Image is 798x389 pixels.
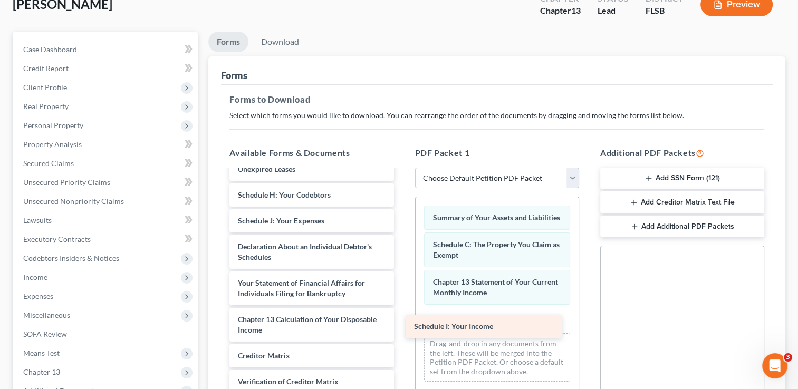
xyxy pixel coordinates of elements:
[23,102,69,111] span: Real Property
[23,159,74,168] span: Secured Claims
[15,211,198,230] a: Lawsuits
[23,329,67,338] span: SOFA Review
[229,110,764,121] p: Select which forms you would like to download. You can rearrange the order of the documents by dr...
[415,147,579,159] h5: PDF Packet 1
[15,154,198,173] a: Secured Claims
[238,190,331,199] span: Schedule H: Your Codebtors
[15,40,198,59] a: Case Dashboard
[23,45,77,54] span: Case Dashboard
[15,325,198,344] a: SOFA Review
[23,235,91,244] span: Executory Contracts
[238,315,377,334] span: Chapter 13 Calculation of Your Disposable Income
[571,5,581,15] span: 13
[600,168,764,190] button: Add SSN Form (121)
[15,135,198,154] a: Property Analysis
[600,147,764,159] h5: Additional PDF Packets
[238,216,324,225] span: Schedule J: Your Expenses
[23,273,47,281] span: Income
[15,230,198,249] a: Executory Contracts
[15,59,198,78] a: Credit Report
[15,173,198,192] a: Unsecured Priority Claims
[238,154,360,173] span: Schedule G: Executory Contracts and Unexpired Leases
[23,83,67,92] span: Client Profile
[762,353,787,378] iframe: Intercom live chat
[23,291,53,300] span: Expenses
[23,178,110,187] span: Unsecured Priority Claims
[208,32,248,52] a: Forms
[540,5,581,17] div: Chapter
[229,147,393,159] h5: Available Forms & Documents
[15,192,198,211] a: Unsecured Nonpriority Claims
[414,322,493,330] span: Schedule I: Your Income
[238,351,290,360] span: Creditor Matrix
[23,216,52,225] span: Lawsuits
[784,353,792,362] span: 3
[23,310,70,319] span: Miscellaneous
[23,348,60,357] span: Means Test
[600,216,764,238] button: Add Additional PDF Packets
[23,367,60,376] span: Chapter 13
[433,240,560,259] span: Schedule C: The Property You Claim as Exempt
[238,377,339,386] span: Verification of Creditor Matrix
[23,64,69,73] span: Credit Report
[600,191,764,213] button: Add Creditor Matrix Text File
[23,254,119,262] span: Codebtors Insiders & Notices
[221,69,247,82] div: Forms
[229,93,764,106] h5: Forms to Download
[433,213,560,222] span: Summary of Your Assets and Liabilities
[238,278,365,298] span: Your Statement of Financial Affairs for Individuals Filing for Bankruptcy
[23,140,82,149] span: Property Analysis
[598,5,629,17] div: Lead
[253,32,307,52] a: Download
[646,5,684,17] div: FLSB
[238,242,372,261] span: Declaration About an Individual Debtor's Schedules
[23,197,124,206] span: Unsecured Nonpriority Claims
[433,277,558,297] span: Chapter 13 Statement of Your Current Monthly Income
[424,333,570,382] div: Drag-and-drop in any documents from the left. These will be merged into the Petition PDF Packet. ...
[23,121,83,130] span: Personal Property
